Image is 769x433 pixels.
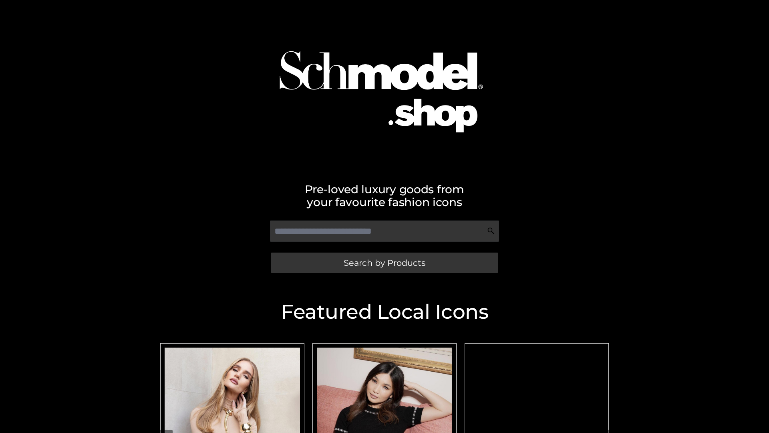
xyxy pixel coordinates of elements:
[344,259,425,267] span: Search by Products
[156,183,613,208] h2: Pre-loved luxury goods from your favourite fashion icons
[271,253,498,273] a: Search by Products
[156,302,613,322] h2: Featured Local Icons​
[487,227,495,235] img: Search Icon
